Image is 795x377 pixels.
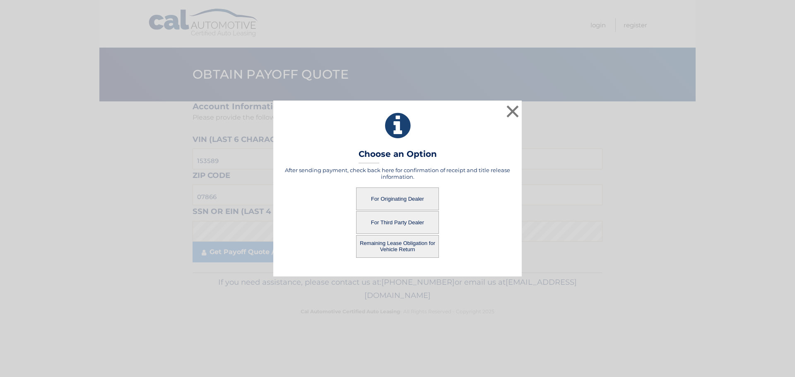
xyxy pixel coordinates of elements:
button: Remaining Lease Obligation for Vehicle Return [356,235,439,258]
button: × [504,103,521,120]
h5: After sending payment, check back here for confirmation of receipt and title release information. [284,167,511,180]
h3: Choose an Option [359,149,437,163]
button: For Third Party Dealer [356,211,439,234]
button: For Originating Dealer [356,187,439,210]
